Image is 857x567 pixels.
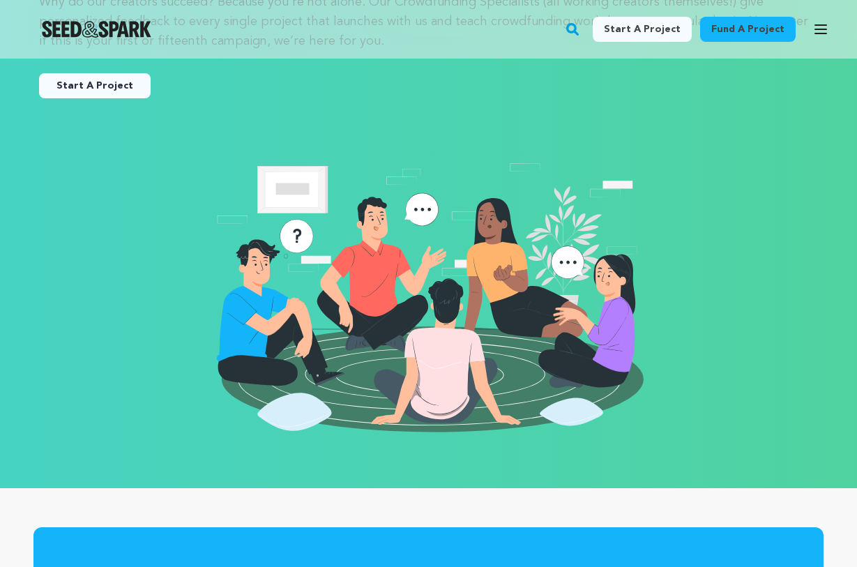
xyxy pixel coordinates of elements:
[210,160,647,432] img: seedandspark start project illustration image
[700,17,796,42] a: Fund a project
[42,21,151,38] a: Seed&Spark Homepage
[593,17,692,42] a: Start a project
[39,73,151,98] a: Start A Project
[42,21,151,38] img: Seed&Spark Logo Dark Mode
